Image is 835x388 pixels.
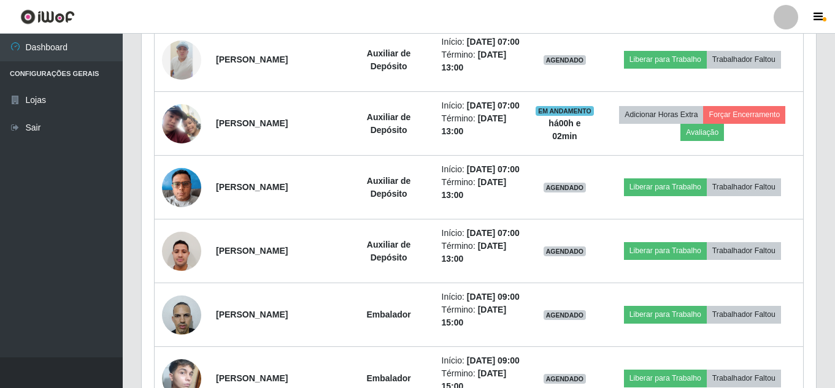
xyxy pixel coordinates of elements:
img: 1728993932002.jpeg [162,161,201,213]
li: Início: [442,227,521,240]
time: [DATE] 07:00 [467,228,520,238]
img: 1710975526937.jpeg [162,104,201,143]
button: Liberar para Trabalho [624,306,707,323]
time: [DATE] 07:00 [467,37,520,47]
strong: [PERSON_NAME] [216,182,288,192]
time: [DATE] 07:00 [467,101,520,110]
button: Liberar para Trabalho [624,178,707,196]
strong: Embalador [366,310,410,319]
button: Liberar para Trabalho [624,370,707,387]
button: Liberar para Trabalho [624,242,707,259]
li: Término: [442,112,521,138]
time: [DATE] 07:00 [467,164,520,174]
strong: [PERSON_NAME] [216,246,288,256]
img: CoreUI Logo [20,9,75,25]
strong: [PERSON_NAME] [216,55,288,64]
span: AGENDADO [544,246,587,256]
span: AGENDADO [544,183,587,192]
li: Início: [442,163,521,176]
strong: Auxiliar de Depósito [367,240,411,262]
li: Início: [442,36,521,48]
strong: [PERSON_NAME] [216,373,288,383]
strong: Auxiliar de Depósito [367,176,411,199]
button: Trabalhador Faltou [707,51,781,68]
time: [DATE] 09:00 [467,292,520,302]
button: Avaliação [680,124,724,141]
button: Forçar Encerramento [703,106,785,123]
span: AGENDADO [544,310,587,320]
strong: [PERSON_NAME] [216,118,288,128]
strong: Embalador [366,373,410,383]
li: Término: [442,240,521,265]
li: Início: [442,291,521,303]
li: Término: [442,303,521,329]
strong: [PERSON_NAME] [216,310,288,319]
li: Término: [442,48,521,74]
img: 1745614323797.jpeg [162,40,201,80]
img: 1749045235898.jpeg [162,225,201,277]
button: Adicionar Horas Extra [619,106,703,123]
li: Término: [442,176,521,202]
button: Trabalhador Faltou [707,178,781,196]
button: Trabalhador Faltou [707,370,781,387]
time: [DATE] 09:00 [467,356,520,365]
img: 1676652798600.jpeg [162,289,201,341]
button: Trabalhador Faltou [707,242,781,259]
strong: Auxiliar de Depósito [367,48,411,71]
strong: Auxiliar de Depósito [367,112,411,135]
span: EM ANDAMENTO [536,106,594,116]
button: Trabalhador Faltou [707,306,781,323]
li: Início: [442,99,521,112]
span: AGENDADO [544,374,587,384]
span: AGENDADO [544,55,587,65]
li: Início: [442,354,521,367]
strong: há 00 h e 02 min [548,118,580,141]
button: Liberar para Trabalho [624,51,707,68]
